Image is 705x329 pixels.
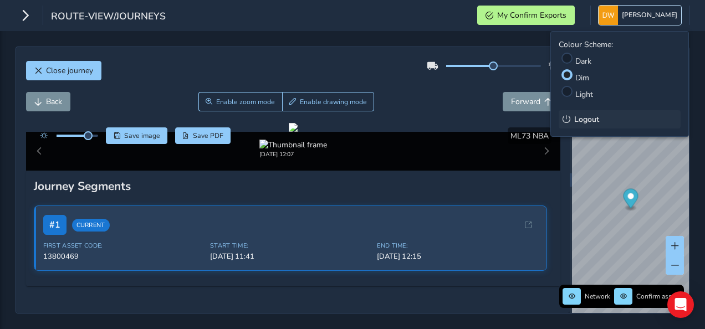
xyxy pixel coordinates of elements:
button: Close journey [26,61,101,80]
span: End Time: [377,241,537,250]
label: Dark [575,56,591,66]
img: diamond-layout [599,6,618,25]
div: Journey Segments [34,178,553,194]
div: Map marker [624,189,638,212]
img: Thumbnail frame [259,140,327,150]
span: Logout [574,114,599,125]
span: Forward [511,96,540,107]
span: Confirm assets [636,292,681,301]
button: Logout [559,110,681,128]
label: Colour Scheme: [559,39,613,50]
span: Save image [124,131,160,140]
button: Draw [282,92,375,111]
span: Back [46,96,62,107]
span: [DATE] 11:41 [210,251,370,261]
label: Light [575,89,593,100]
span: Enable drawing mode [300,97,367,106]
button: Save [106,127,167,144]
span: My Confirm Exports [497,10,566,20]
span: Current [72,219,110,232]
button: My Confirm Exports [477,6,575,25]
button: [PERSON_NAME] [599,6,681,25]
button: PDF [175,127,231,144]
button: Forward [503,92,560,111]
span: Enable zoom mode [216,97,275,106]
div: [DATE] 12:07 [259,150,327,158]
span: [DATE] 12:15 [377,251,537,261]
span: Close journey [46,65,93,76]
div: Open Intercom Messenger [667,291,694,318]
span: [PERSON_NAME] [622,6,677,25]
label: Dim [575,73,589,83]
span: First Asset Code: [43,241,203,250]
span: ML73 NBA [510,131,549,141]
button: Back [26,92,70,111]
span: Start Time: [210,241,370,250]
span: Save PDF [193,131,223,140]
span: route-view/journeys [51,9,166,25]
button: Zoom [198,92,282,111]
span: Network [585,292,610,301]
span: 13800469 [43,251,203,261]
span: # 1 [43,215,67,235]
